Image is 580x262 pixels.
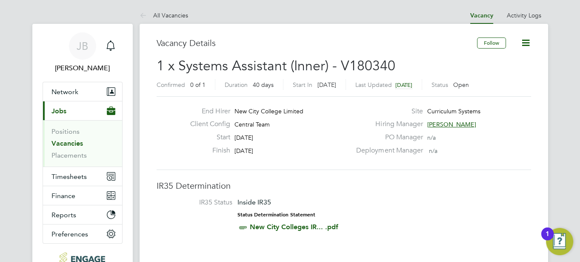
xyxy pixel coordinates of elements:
h3: IR35 Determination [157,180,531,191]
span: [DATE] [317,81,336,89]
button: Finance [43,186,122,205]
button: Follow [477,37,506,49]
span: 40 days [253,81,274,89]
span: Josh Boulding [43,63,123,73]
label: Start In [293,81,312,89]
span: n/a [427,134,435,141]
span: Inside IR35 [237,198,271,206]
strong: Status Determination Statement [237,212,315,218]
button: Open Resource Center, 1 new notification [546,228,573,255]
span: [DATE] [234,147,253,155]
span: Finance [51,192,75,200]
span: JB [77,40,88,52]
label: Start [183,133,230,142]
span: Jobs [51,107,66,115]
h3: Vacancy Details [157,37,477,49]
span: Network [51,88,78,96]
label: Status [431,81,448,89]
label: Site [351,107,423,116]
span: Open [453,81,469,89]
span: Curriculum Systems [427,107,480,115]
button: Jobs [43,101,122,120]
a: Vacancies [51,139,83,147]
label: PO Manager [351,133,423,142]
label: Confirmed [157,81,185,89]
button: Network [43,82,122,101]
a: All Vacancies [140,12,188,19]
a: Positions [51,127,80,135]
div: 1 [546,234,549,245]
a: Vacancy [470,12,493,19]
span: Reports [51,211,76,219]
span: [DATE] [234,134,253,141]
button: Reports [43,205,122,224]
button: Preferences [43,225,122,243]
span: n/a [429,147,437,155]
label: Duration [225,81,248,89]
span: 0 of 1 [190,81,206,89]
a: JB[PERSON_NAME] [43,32,123,73]
label: End Hirer [183,107,230,116]
span: [PERSON_NAME] [427,121,476,128]
label: Hiring Manager [351,120,423,129]
a: Placements [51,151,87,159]
label: Finish [183,146,230,155]
label: Last Updated [355,81,392,89]
label: IR35 Status [165,198,232,207]
a: New City Colleges IR... .pdf [250,223,338,231]
a: Activity Logs [507,12,541,19]
label: Deployment Manager [351,146,423,155]
span: Central Team [234,121,270,128]
label: Client Config [183,120,230,129]
span: New City College Limited [234,107,303,115]
span: [DATE] [395,81,412,89]
button: Timesheets [43,167,122,186]
span: Preferences [51,230,88,238]
span: 1 x Systems Assistant (Inner) - V180340 [157,58,395,74]
div: Jobs [43,120,122,167]
span: Timesheets [51,173,87,181]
